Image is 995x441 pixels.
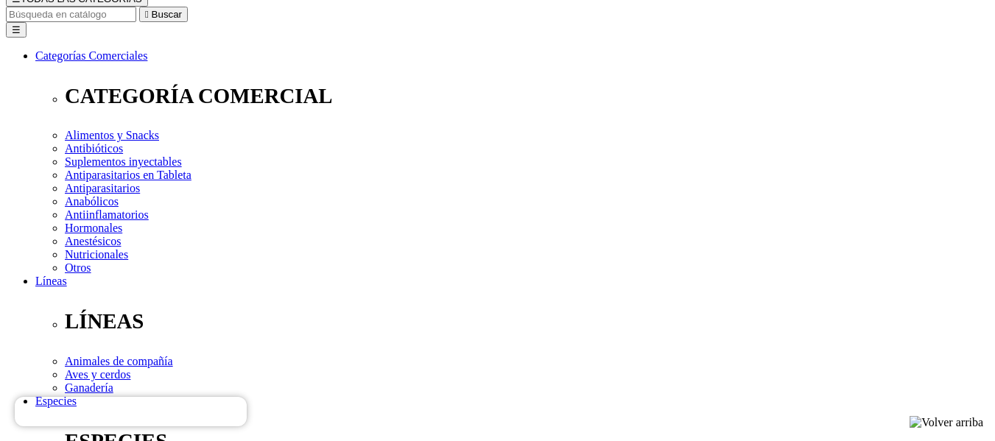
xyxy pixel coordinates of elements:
iframe: Brevo live chat [15,397,247,426]
a: Ganadería [65,381,113,394]
button: ☰ [6,22,27,38]
a: Alimentos y Snacks [65,129,159,141]
a: Líneas [35,275,67,287]
span: Buscar [152,9,182,20]
a: Anabólicos [65,195,119,208]
a: Antiinflamatorios [65,208,149,221]
p: CATEGORÍA COMERCIAL [65,84,989,108]
a: Suplementos inyectables [65,155,182,168]
i:  [145,9,149,20]
a: Especies [35,395,77,407]
a: Nutricionales [65,248,128,261]
img: Volver arriba [910,416,983,429]
a: Antibióticos [65,142,123,155]
a: Anestésicos [65,235,121,247]
input: Buscar [6,7,136,22]
button:  Buscar [139,7,188,22]
a: Antiparasitarios [65,182,140,194]
p: LÍNEAS [65,309,989,334]
a: Animales de compañía [65,355,173,367]
a: Hormonales [65,222,122,234]
a: Aves y cerdos [65,368,130,381]
a: Categorías Comerciales [35,49,147,62]
a: Otros [65,261,91,274]
a: Antiparasitarios en Tableta [65,169,191,181]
